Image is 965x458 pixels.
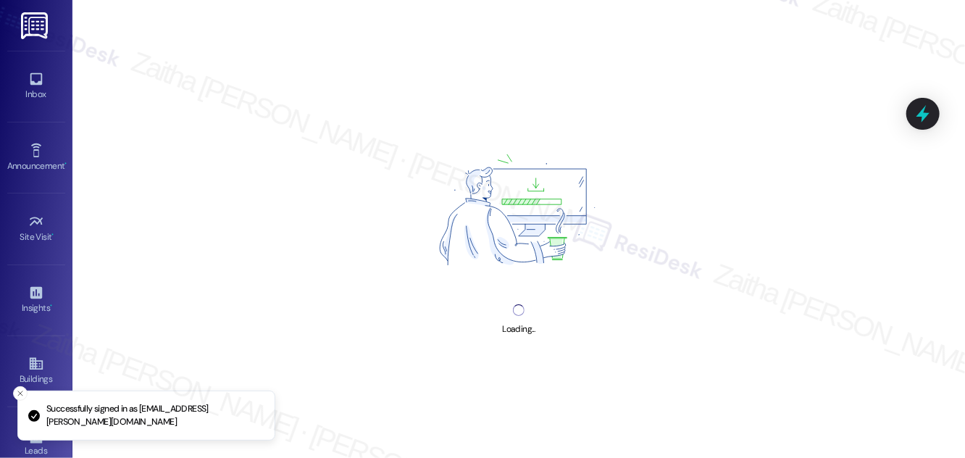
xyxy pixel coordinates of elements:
p: Successfully signed in as [EMAIL_ADDRESS][PERSON_NAME][DOMAIN_NAME] [46,403,263,428]
span: • [50,301,52,311]
span: • [52,230,54,240]
div: Loading... [502,322,535,337]
button: Close toast [13,386,28,401]
a: Insights • [7,280,65,320]
a: Inbox [7,67,65,106]
a: Site Visit • [7,209,65,249]
span: • [64,159,67,169]
a: Buildings [7,351,65,391]
img: ResiDesk Logo [21,12,51,39]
